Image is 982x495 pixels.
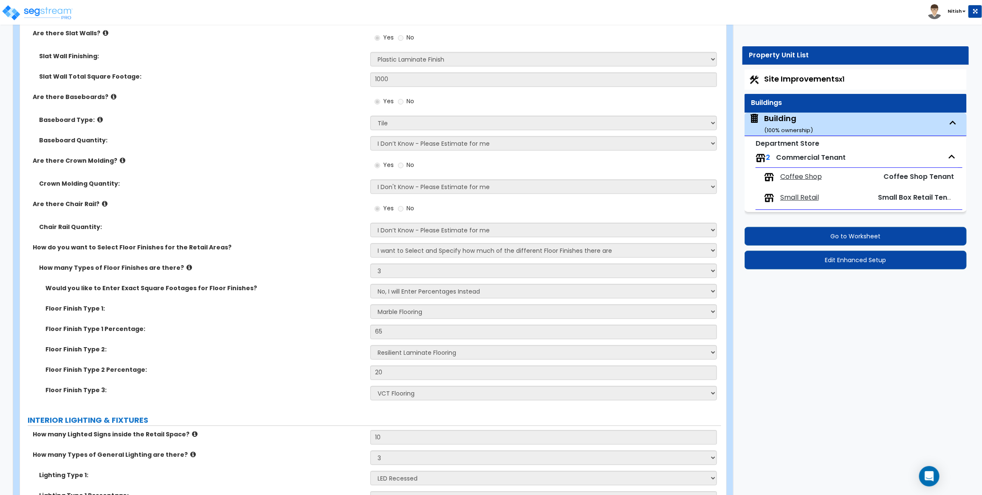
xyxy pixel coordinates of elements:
[406,204,414,212] span: No
[45,284,364,292] label: Would you like to Enter Exact Square Footages for Floor Finishes?
[749,74,760,85] img: Construction.png
[39,223,364,231] label: Chair Rail Quantity:
[398,204,404,213] input: No
[39,136,364,144] label: Baseboard Quantity:
[33,430,364,438] label: How many Lighted Signs inside the Retail Space?
[383,204,394,212] span: Yes
[375,33,380,42] input: Yes
[398,33,404,42] input: No
[756,153,766,163] img: tenants.png
[1,4,73,21] img: logo_pro_r.png
[764,193,774,203] img: tenants.png
[33,450,364,459] label: How many Types of General Lighting are there?
[780,172,822,182] span: Coffee Shop
[764,126,813,134] small: ( 100 % ownership)
[45,304,364,313] label: Floor Finish Type 1:
[192,431,198,437] i: click for more info!
[45,386,364,394] label: Floor Finish Type 3:
[45,365,364,374] label: Floor Finish Type 2 Percentage:
[776,153,846,162] span: Commercial Tenant
[749,113,813,135] span: Building
[749,113,760,124] img: building.svg
[764,113,813,135] div: Building
[39,52,364,60] label: Slat Wall Finishing:
[751,98,960,108] div: Buildings
[406,33,414,42] span: No
[878,192,959,202] span: Small Box Retail Tenant
[839,75,844,84] small: x1
[745,251,967,269] button: Edit Enhanced Setup
[39,263,364,272] label: How many Types of Floor Finishes are there?
[33,200,364,208] label: Are there Chair Rail?
[103,30,108,36] i: click for more info!
[33,29,364,37] label: Are there Slat Walls?
[406,97,414,105] span: No
[33,243,364,252] label: How do you want to Select Floor Finishes for the Retail Areas?
[756,139,819,148] small: Department Store
[45,345,364,354] label: Floor Finish Type 2:
[111,93,116,100] i: click for more info!
[883,172,954,181] span: Coffee Shop Tenant
[39,471,364,479] label: Lighting Type 1:
[190,451,196,458] i: click for more info!
[39,179,364,188] label: Crown Molding Quantity:
[927,4,942,19] img: avatar.png
[28,415,721,426] label: INTERIOR LIGHTING & FIXTURES
[45,325,364,333] label: Floor Finish Type 1 Percentage:
[406,161,414,169] span: No
[186,264,192,271] i: click for more info!
[764,172,774,182] img: tenants.png
[33,156,364,165] label: Are there Crown Molding?
[383,97,394,105] span: Yes
[120,157,125,164] i: click for more info!
[919,466,940,487] div: Open Intercom Messenger
[102,201,107,207] i: click for more info!
[766,153,770,162] span: 2
[398,97,404,106] input: No
[398,161,404,170] input: No
[39,72,364,81] label: Slat Wall Total Square Footage:
[97,116,103,123] i: click for more info!
[780,193,819,203] span: Small Retail
[948,8,962,14] b: Nitish
[39,116,364,124] label: Baseboard Type:
[375,97,380,106] input: Yes
[745,227,967,246] button: Go to Worksheet
[749,51,962,60] div: Property Unit List
[33,93,364,101] label: Are there Baseboards?
[375,204,380,213] input: Yes
[383,33,394,42] span: Yes
[764,74,844,84] span: Site Improvements
[383,161,394,169] span: Yes
[375,161,380,170] input: Yes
